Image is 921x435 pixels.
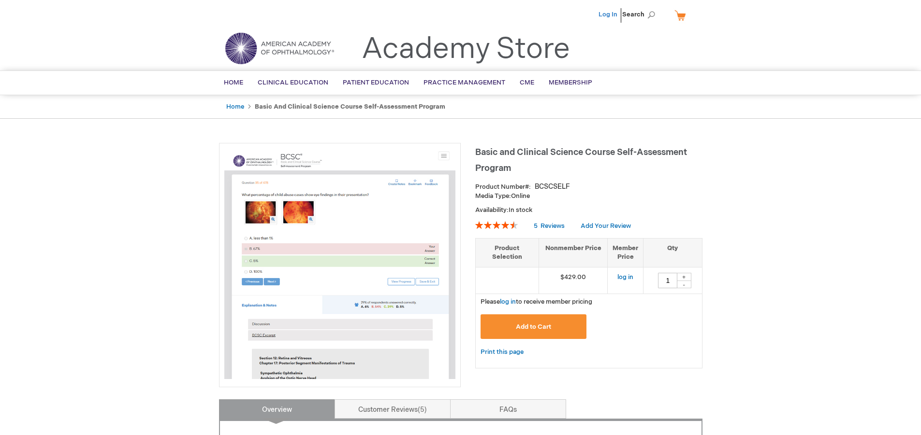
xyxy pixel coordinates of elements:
[539,238,608,267] th: Nonmember Price
[224,148,455,379] img: Basic and Clinical Science Course Self-Assessment Program
[258,79,328,86] span: Clinical Education
[549,79,592,86] span: Membership
[224,79,243,86] span: Home
[475,147,687,173] span: Basic and Clinical Science Course Self-Assessment Program
[658,273,677,288] input: Qty
[343,79,409,86] span: Patient Education
[255,103,445,111] strong: Basic and Clinical Science Course Self-Assessment Program
[362,32,570,67] a: Academy Store
[541,222,565,230] span: Reviews
[534,222,538,230] span: 5
[509,206,532,214] span: In stock
[450,399,566,419] a: FAQs
[418,406,427,414] span: 5
[516,323,551,331] span: Add to Cart
[677,281,691,288] div: -
[475,183,531,191] strong: Product Number
[476,238,539,267] th: Product Selection
[335,399,451,419] a: Customer Reviews5
[617,273,633,281] a: log in
[500,298,516,306] a: log in
[622,5,659,24] span: Search
[520,79,534,86] span: CME
[599,11,617,18] a: Log In
[481,298,592,306] span: Please to receive member pricing
[475,206,702,215] p: Availability:
[475,221,518,229] div: 92%
[539,267,608,294] td: $429.00
[581,222,631,230] a: Add Your Review
[608,238,643,267] th: Member Price
[534,222,566,230] a: 5 Reviews
[219,399,335,419] a: Overview
[643,238,702,267] th: Qty
[535,182,570,192] div: BCSCSELF
[677,273,691,281] div: +
[424,79,505,86] span: Practice Management
[481,346,524,358] a: Print this page
[226,103,244,111] a: Home
[481,314,587,339] button: Add to Cart
[475,192,702,201] p: Online
[475,192,511,200] strong: Media Type:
